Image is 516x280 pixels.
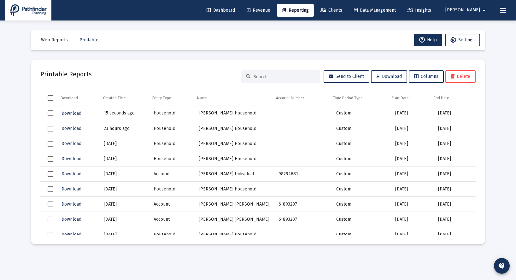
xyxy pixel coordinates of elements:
td: [DATE] [434,151,476,166]
td: [DATE] [434,121,476,136]
td: [DATE] [434,106,476,121]
div: Select row [48,171,53,177]
span: Show filter options for column 'Start Date' [410,96,414,100]
div: Time Period Type [333,96,363,101]
td: Column Start Date [387,90,430,106]
span: Download [62,186,81,192]
td: Column Created Time [99,90,148,106]
button: Web Reports [36,34,73,46]
td: Custom [332,106,391,121]
td: 15 seconds ago [99,106,149,121]
span: Download [376,74,402,79]
td: [DATE] [99,136,149,151]
span: Clients [320,8,342,13]
td: [DATE] [99,182,149,197]
span: Reporting [282,8,309,13]
td: Column Time Period Type [329,90,387,106]
button: [PERSON_NAME] [438,4,495,16]
td: Custom [332,151,391,166]
td: [DATE] [434,166,476,182]
button: Download [61,200,82,209]
div: End Date [434,96,449,101]
td: [DATE] [99,227,149,242]
a: Dashboard [202,4,240,17]
td: Custom [332,136,391,151]
img: Dashboard [10,4,47,17]
td: [DATE] [391,106,434,121]
span: Download [62,217,81,222]
div: Select row [48,126,53,131]
td: Account [149,166,194,182]
td: Column Name [193,90,272,106]
mat-icon: arrow_drop_down [480,4,488,17]
td: [DATE] [434,136,476,151]
button: Help [414,34,442,46]
span: Settings [458,37,475,43]
td: [PERSON_NAME] Household [194,151,274,166]
a: Clients [315,4,347,17]
td: [DATE] [99,197,149,212]
span: Show filter options for column 'Name' [208,96,213,100]
button: Download [61,109,82,118]
div: Start Date [391,96,409,101]
span: Download [62,201,81,207]
span: Show filter options for column 'Download' [79,96,84,100]
span: Web Reports [41,37,68,43]
div: Name [197,96,207,101]
button: Columns [409,70,444,83]
td: Household [149,227,194,242]
td: Household [149,182,194,197]
td: 98294681 [274,166,332,182]
td: [DATE] [434,212,476,227]
td: Household [149,106,194,121]
td: Account [149,212,194,227]
td: [DATE] [391,227,434,242]
div: Select row [48,141,53,147]
div: Select row [48,232,53,237]
td: Column Download [56,90,99,106]
span: Download [62,232,81,237]
div: Download [61,96,78,101]
span: Download [62,156,81,161]
td: Household [149,121,194,136]
div: Select row [48,156,53,162]
td: [PERSON_NAME] Household [194,136,274,151]
span: Download [62,126,81,131]
span: Revenue [247,8,270,13]
span: Printable [79,37,98,43]
td: [DATE] [99,212,149,227]
mat-icon: contact_support [498,262,506,270]
td: Custom [332,197,391,212]
td: Custom [332,121,391,136]
td: [DATE] [391,151,434,166]
span: Show filter options for column 'Created Time' [127,96,132,100]
td: [DATE] [391,136,434,151]
a: Insights [402,4,436,17]
td: [DATE] [391,121,434,136]
div: Select row [48,110,53,116]
button: Send to Client [324,70,369,83]
span: Send to Client [329,74,364,79]
span: Download [62,111,81,116]
a: Revenue [242,4,275,17]
span: Insights [408,8,431,13]
td: [PERSON_NAME] Household [194,227,274,242]
td: [DATE] [99,151,149,166]
div: Created Time [103,96,126,101]
span: Show filter options for column 'Account Number' [305,96,310,100]
button: Settings [445,34,480,46]
span: Columns [414,74,438,79]
button: Download [61,169,82,178]
span: Dashboard [207,8,235,13]
td: [DATE] [434,182,476,197]
div: Select row [48,186,53,192]
td: [DATE] [391,182,434,197]
td: 23 hours ago [99,121,149,136]
td: Custom [332,212,391,227]
td: 61893207 [274,197,332,212]
td: [PERSON_NAME] Individual [194,166,274,182]
td: [DATE] [391,197,434,212]
td: [PERSON_NAME] Household [194,121,274,136]
div: Entity Type [152,96,171,101]
td: Custom [332,182,391,197]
